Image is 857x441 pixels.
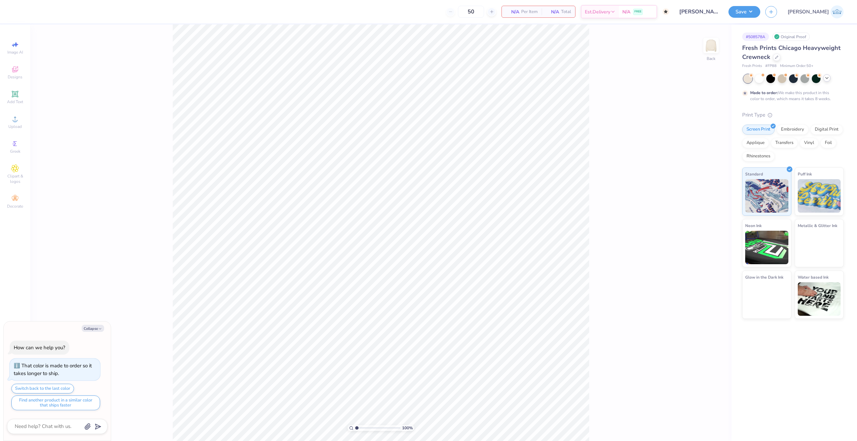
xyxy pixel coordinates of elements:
[10,149,20,154] span: Greek
[8,74,22,80] span: Designs
[745,282,788,316] img: Glow in the Dark Ink
[765,63,777,69] span: # FP88
[634,9,641,14] span: FREE
[82,325,104,332] button: Collapse
[750,90,833,102] div: We make this product in this color to order, which means it takes 8 weeks.
[506,8,519,15] span: N/A
[11,384,74,393] button: Switch back to the last color
[7,204,23,209] span: Decorate
[798,179,841,213] img: Puff Ink
[750,90,778,95] strong: Made to order:
[745,274,783,281] span: Glow in the Dark Ink
[777,125,808,135] div: Embroidery
[771,138,798,148] div: Transfers
[742,32,769,41] div: # 508578A
[742,138,769,148] div: Applique
[798,170,812,177] span: Puff Ink
[742,111,844,119] div: Print Type
[728,6,760,18] button: Save
[546,8,559,15] span: N/A
[745,170,763,177] span: Standard
[798,282,841,316] img: Water based Ink
[772,32,810,41] div: Original Proof
[3,173,27,184] span: Clipart & logos
[810,125,843,135] div: Digital Print
[8,124,22,129] span: Upload
[745,231,788,264] img: Neon Ink
[14,344,65,351] div: How can we help you?
[402,425,413,431] span: 100 %
[11,395,100,410] button: Find another product in a similar color that ships faster
[14,362,92,377] div: That color is made to order so it takes longer to ship.
[745,222,762,229] span: Neon Ink
[798,274,829,281] span: Water based Ink
[704,39,718,52] img: Back
[742,151,775,161] div: Rhinestones
[7,50,23,55] span: Image AI
[521,8,538,15] span: Per Item
[7,99,23,104] span: Add Text
[458,6,484,18] input: – –
[800,138,819,148] div: Vinyl
[622,8,630,15] span: N/A
[674,5,723,18] input: Untitled Design
[561,8,571,15] span: Total
[745,179,788,213] img: Standard
[831,5,844,18] img: Josephine Amber Orros
[798,231,841,264] img: Metallic & Glitter Ink
[788,8,829,16] span: [PERSON_NAME]
[821,138,836,148] div: Foil
[585,8,610,15] span: Est. Delivery
[742,63,762,69] span: Fresh Prints
[742,44,841,61] span: Fresh Prints Chicago Heavyweight Crewneck
[780,63,813,69] span: Minimum Order: 50 +
[742,125,775,135] div: Screen Print
[788,5,844,18] a: [PERSON_NAME]
[707,56,715,62] div: Back
[798,222,837,229] span: Metallic & Glitter Ink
